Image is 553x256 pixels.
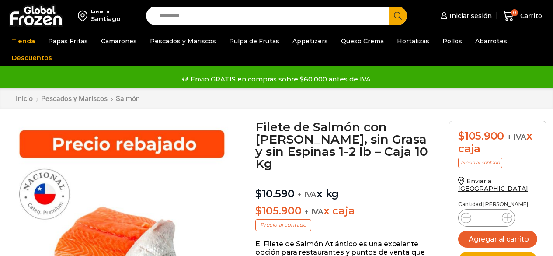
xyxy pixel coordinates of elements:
a: Iniciar sesión [438,7,492,25]
p: x caja [255,205,436,217]
a: Inicio [15,95,33,103]
p: x kg [255,179,436,200]
span: + IVA [507,133,526,141]
div: x caja [458,130,537,155]
span: $ [458,130,465,142]
a: Pescados y Mariscos [146,33,220,49]
span: $ [255,187,262,200]
span: Carrito [518,11,542,20]
span: + IVA [304,207,323,216]
a: Papas Fritas [44,33,92,49]
p: Precio al contado [458,158,502,168]
div: Enviar a [91,8,121,14]
a: 0 Carrito [501,6,544,26]
p: Precio al contado [255,219,311,231]
a: Pescados y Mariscos [41,95,108,103]
p: Cantidad [PERSON_NAME] [458,201,537,207]
bdi: 10.590 [255,187,294,200]
button: Search button [389,7,407,25]
a: Tienda [7,33,39,49]
bdi: 105.900 [458,130,504,142]
a: Queso Crema [337,33,388,49]
h1: Filete de Salmón con [PERSON_NAME], sin Grasa y sin Espinas 1-2 lb – Caja 10 Kg [255,121,436,170]
span: 0 [511,9,518,16]
a: Abarrotes [471,33,511,49]
a: Hortalizas [393,33,434,49]
a: Pulpa de Frutas [225,33,284,49]
span: + IVA [297,190,316,199]
a: Appetizers [288,33,332,49]
a: Camarones [97,33,141,49]
a: Descuentos [7,49,56,66]
div: Santiago [91,14,121,23]
img: address-field-icon.svg [78,8,91,23]
a: Salmón [115,95,140,103]
button: Agregar al carrito [458,231,537,248]
a: Pollos [438,33,466,49]
bdi: 105.900 [255,204,301,217]
nav: Breadcrumb [15,95,140,103]
span: $ [255,204,262,217]
input: Product quantity [478,212,495,224]
a: Enviar a [GEOGRAPHIC_DATA] [458,177,528,193]
span: Iniciar sesión [447,11,492,20]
